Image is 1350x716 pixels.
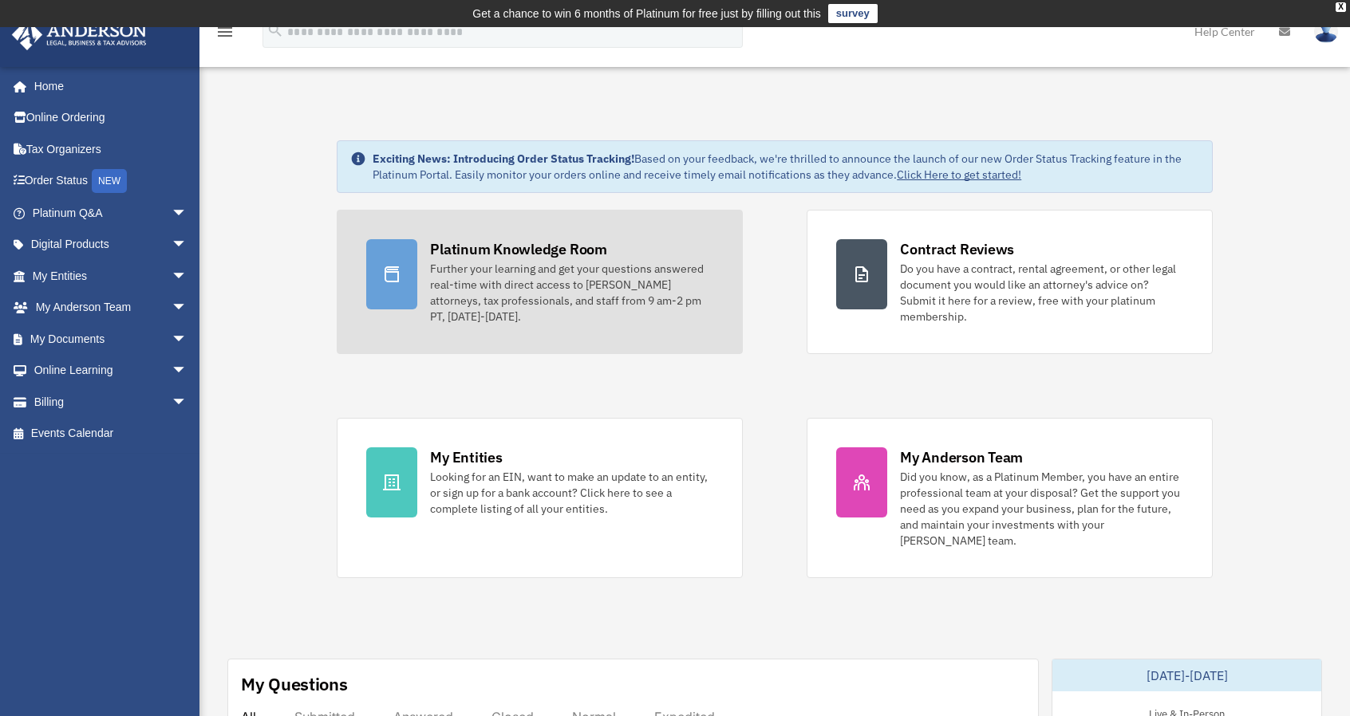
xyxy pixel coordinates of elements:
img: User Pic [1314,20,1338,43]
div: Did you know, as a Platinum Member, you have an entire professional team at your disposal? Get th... [900,469,1183,549]
div: My Anderson Team [900,447,1023,467]
a: menu [215,28,235,41]
a: Home [11,70,203,102]
a: My Anderson Teamarrow_drop_down [11,292,211,324]
div: [DATE]-[DATE] [1052,659,1321,691]
a: Order StatusNEW [11,165,211,198]
a: survey [828,4,878,23]
span: arrow_drop_down [172,386,203,419]
span: arrow_drop_down [172,292,203,325]
div: close [1336,2,1346,12]
a: Contract Reviews Do you have a contract, rental agreement, or other legal document you would like... [807,210,1213,354]
span: arrow_drop_down [172,355,203,388]
span: arrow_drop_down [172,323,203,356]
strong: Exciting News: Introducing Order Status Tracking! [373,151,634,166]
a: My Documentsarrow_drop_down [11,323,211,355]
div: Looking for an EIN, want to make an update to an entity, or sign up for a bank account? Click her... [430,469,713,517]
div: Contract Reviews [900,239,1014,259]
span: arrow_drop_down [172,260,203,293]
div: Platinum Knowledge Room [430,239,607,259]
a: Platinum Q&Aarrow_drop_down [11,197,211,229]
a: My Entities Looking for an EIN, want to make an update to an entity, or sign up for a bank accoun... [337,418,743,578]
a: Platinum Knowledge Room Further your learning and get your questions answered real-time with dire... [337,210,743,354]
a: Digital Productsarrow_drop_down [11,229,211,261]
a: My Anderson Team Did you know, as a Platinum Member, you have an entire professional team at your... [807,418,1213,578]
a: Events Calendar [11,418,211,450]
span: arrow_drop_down [172,229,203,262]
div: My Entities [430,447,502,467]
img: Anderson Advisors Platinum Portal [7,19,152,50]
div: Get a chance to win 6 months of Platinum for free just by filling out this [472,4,821,23]
a: Click Here to get started! [897,167,1021,182]
div: Do you have a contract, rental agreement, or other legal document you would like an attorney's ad... [900,261,1183,325]
a: My Entitiesarrow_drop_down [11,260,211,292]
a: Online Ordering [11,102,211,134]
i: search [266,22,284,39]
div: Based on your feedback, we're thrilled to announce the launch of our new Order Status Tracking fe... [373,151,1199,183]
i: menu [215,22,235,41]
a: Online Learningarrow_drop_down [11,355,211,387]
div: Further your learning and get your questions answered real-time with direct access to [PERSON_NAM... [430,261,713,325]
a: Billingarrow_drop_down [11,386,211,418]
a: Tax Organizers [11,133,211,165]
div: My Questions [241,672,348,696]
div: NEW [92,169,127,193]
span: arrow_drop_down [172,197,203,230]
